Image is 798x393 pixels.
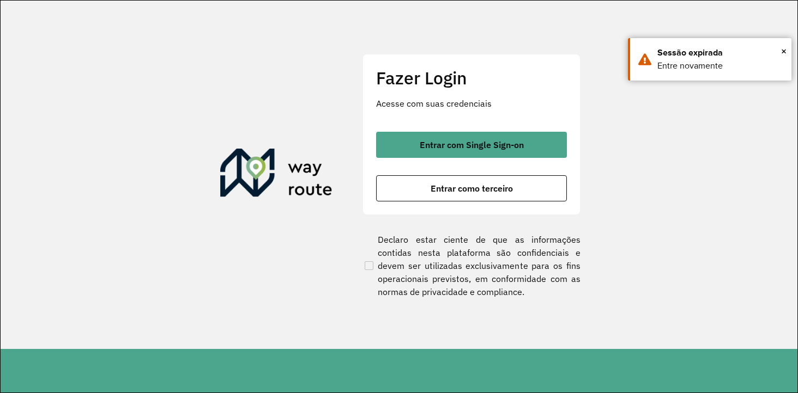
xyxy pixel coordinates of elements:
[362,233,581,298] label: Declaro estar ciente de que as informações contidas nesta plataforma são confidenciais e devem se...
[781,43,787,59] span: ×
[657,46,783,59] div: Sessão expirada
[220,149,332,201] img: Roteirizador AmbevTech
[657,59,783,72] div: Entre novamente
[376,67,567,88] h2: Fazer Login
[376,132,567,158] button: button
[420,140,524,149] span: Entrar com Single Sign-on
[376,175,567,201] button: button
[781,43,787,59] button: Close
[431,184,513,193] span: Entrar como terceiro
[376,97,567,110] p: Acesse com suas credenciais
